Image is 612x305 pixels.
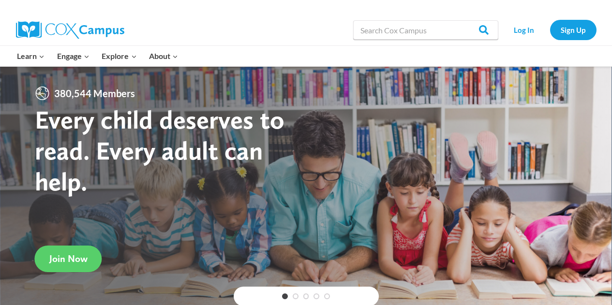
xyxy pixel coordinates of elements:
a: Join Now [35,246,102,272]
span: Explore [102,50,136,62]
nav: Primary Navigation [11,46,184,66]
span: About [149,50,178,62]
span: Join Now [49,253,88,264]
a: Log In [503,20,545,40]
nav: Secondary Navigation [503,20,597,40]
a: 2 [293,293,299,299]
a: 1 [282,293,288,299]
strong: Every child deserves to read. Every adult can help. [35,104,284,196]
a: 5 [324,293,330,299]
input: Search Cox Campus [353,20,498,40]
img: Cox Campus [16,21,124,39]
a: 3 [303,293,309,299]
span: Learn [17,50,45,62]
a: Sign Up [550,20,597,40]
span: 380,544 Members [50,86,139,101]
a: 4 [313,293,319,299]
span: Engage [57,50,90,62]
